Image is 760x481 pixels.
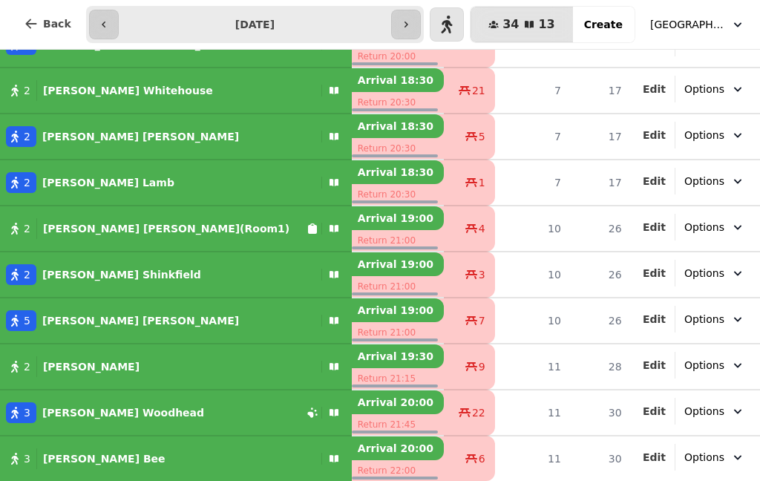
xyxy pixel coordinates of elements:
span: Edit [643,268,666,278]
p: Arrival 20:00 [352,436,444,460]
button: Create [572,7,635,42]
td: 17 [570,68,631,114]
p: Return 20:30 [352,138,444,159]
p: Arrival 19:00 [352,298,444,322]
span: 7 [479,313,485,328]
span: Edit [643,176,666,186]
td: 17 [570,114,631,160]
p: Arrival 18:30 [352,114,444,138]
button: Edit [643,312,666,327]
span: Options [684,404,724,419]
button: Options [675,122,754,148]
p: [PERSON_NAME] [PERSON_NAME] [42,313,239,328]
span: Create [584,19,623,30]
td: 10 [495,252,570,298]
span: Edit [643,314,666,324]
button: Options [675,168,754,194]
td: 7 [495,68,570,114]
p: Return 21:00 [352,322,444,343]
span: Options [684,128,724,143]
p: [PERSON_NAME] [PERSON_NAME](Room1) [43,221,289,236]
span: 2 [24,175,30,190]
p: Arrival 19:00 [352,206,444,230]
p: Arrival 20:00 [352,390,444,414]
span: Options [684,82,724,96]
p: [PERSON_NAME] Shinkfield [42,267,201,282]
span: [GEOGRAPHIC_DATA] [650,17,724,32]
td: 11 [495,436,570,481]
span: 2 [24,83,30,98]
td: 28 [570,344,631,390]
span: 34 [502,19,519,30]
span: 3 [24,451,30,466]
p: Arrival 18:30 [352,68,444,92]
td: 17 [570,160,631,206]
span: 3 [479,267,485,282]
p: Return 20:30 [352,92,444,113]
span: 2 [24,221,30,236]
td: 26 [570,206,631,252]
span: Edit [643,84,666,94]
p: Return 21:00 [352,276,444,297]
span: Options [684,312,724,327]
span: Options [684,450,724,465]
span: 2 [24,267,30,282]
span: 22 [472,405,485,420]
td: 10 [495,206,570,252]
p: Arrival 19:30 [352,344,444,368]
p: Arrival 19:00 [352,252,444,276]
td: 10 [495,298,570,344]
span: Options [684,220,724,235]
button: Edit [643,404,666,419]
button: Options [675,352,754,379]
span: Edit [643,360,666,370]
span: Edit [643,130,666,140]
button: Edit [643,128,666,143]
td: 26 [570,252,631,298]
button: Options [675,214,754,240]
p: [PERSON_NAME] Lamb [42,175,174,190]
span: Back [43,19,71,29]
span: Edit [643,222,666,232]
span: Options [684,266,724,281]
button: Back [12,6,83,42]
button: Edit [643,174,666,189]
span: Options [684,358,724,373]
p: Return 21:45 [352,414,444,435]
button: 3413 [471,7,573,42]
p: [PERSON_NAME] [43,359,140,374]
span: 2 [24,129,30,144]
span: 4 [479,221,485,236]
p: Return 21:15 [352,368,444,389]
p: Arrival 18:30 [352,160,444,184]
button: Edit [643,358,666,373]
span: 21 [472,83,485,98]
td: 7 [495,114,570,160]
span: 13 [538,19,554,30]
p: [PERSON_NAME] [PERSON_NAME] [42,129,239,144]
p: [PERSON_NAME] Woodhead [42,405,204,420]
p: Return 20:30 [352,184,444,205]
p: Return 20:00 [352,46,444,67]
td: 26 [570,298,631,344]
span: 2 [24,359,30,374]
td: 7 [495,160,570,206]
span: 9 [479,359,485,374]
p: [PERSON_NAME] Bee [43,451,166,466]
button: Options [675,306,754,333]
span: Edit [643,452,666,462]
span: 3 [24,405,30,420]
button: Edit [643,82,666,96]
span: 5 [24,313,30,328]
td: 11 [495,390,570,436]
button: Options [675,260,754,287]
td: 30 [570,390,631,436]
button: [GEOGRAPHIC_DATA] [641,11,754,38]
button: Edit [643,266,666,281]
td: 30 [570,436,631,481]
p: Return 22:00 [352,460,444,481]
span: 1 [479,175,485,190]
p: Return 21:00 [352,230,444,251]
td: 11 [495,344,570,390]
button: Options [675,444,754,471]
